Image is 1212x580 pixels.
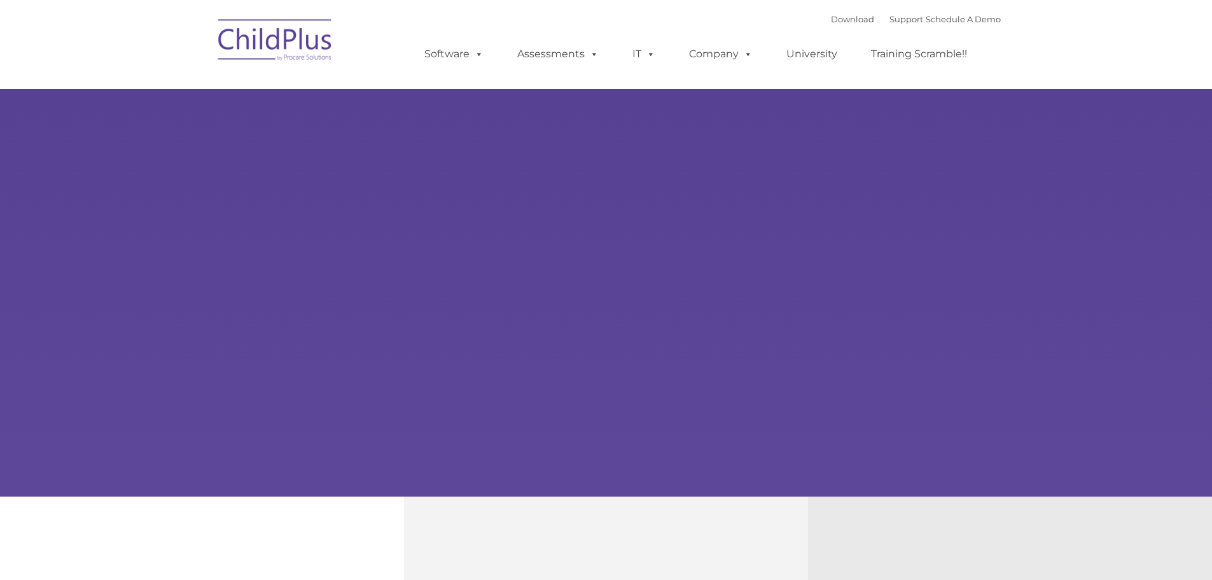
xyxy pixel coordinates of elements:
[212,10,339,74] img: ChildPlus by Procare Solutions
[774,41,850,67] a: University
[505,41,611,67] a: Assessments
[620,41,668,67] a: IT
[889,14,923,24] a: Support
[831,14,1001,24] font: |
[926,14,1001,24] a: Schedule A Demo
[858,41,980,67] a: Training Scramble!!
[831,14,874,24] a: Download
[412,41,496,67] a: Software
[676,41,765,67] a: Company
